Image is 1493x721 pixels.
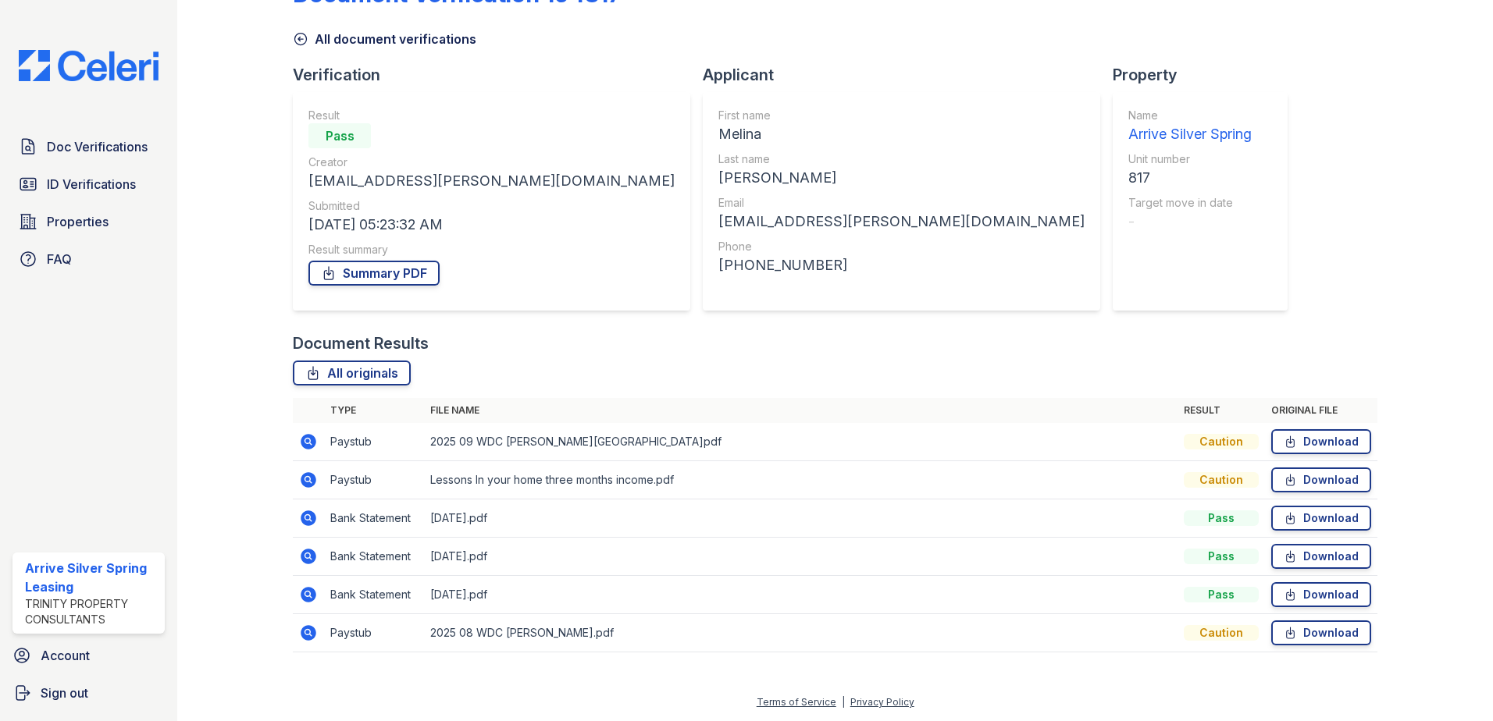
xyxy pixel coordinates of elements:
[6,50,171,81] img: CE_Logo_Blue-a8612792a0a2168367f1c8372b55b34899dd931a85d93a1a3d3e32e68fde9ad4.png
[757,696,836,708] a: Terms of Service
[424,614,1178,652] td: 2025 08 WDC [PERSON_NAME].pdf
[47,212,109,231] span: Properties
[47,250,72,268] span: FAQ
[293,332,429,354] div: Document Results
[842,696,845,708] div: |
[6,640,171,671] a: Account
[1128,167,1252,189] div: 817
[1128,195,1252,211] div: Target move in date
[293,360,411,385] a: All originals
[1271,467,1371,492] a: Download
[308,242,675,257] div: Result summary
[1128,108,1252,123] div: Name
[703,64,1113,86] div: Applicant
[1184,434,1259,449] div: Caution
[293,64,703,86] div: Verification
[1128,151,1252,167] div: Unit number
[324,576,424,614] td: Bank Statement
[1178,398,1265,423] th: Result
[308,170,675,192] div: [EMAIL_ADDRESS][PERSON_NAME][DOMAIN_NAME]
[718,254,1085,276] div: [PHONE_NUMBER]
[1184,587,1259,602] div: Pass
[6,677,171,709] a: Sign out
[1184,510,1259,526] div: Pass
[324,499,424,538] td: Bank Statement
[1128,211,1252,233] div: -
[718,239,1085,254] div: Phone
[424,499,1178,538] td: [DATE].pdf
[1271,582,1371,607] a: Download
[324,614,424,652] td: Paystub
[718,211,1085,233] div: [EMAIL_ADDRESS][PERSON_NAME][DOMAIN_NAME]
[718,151,1085,167] div: Last name
[1271,506,1371,531] a: Download
[324,398,424,423] th: Type
[424,461,1178,499] td: Lessons In your home three months income.pdf
[850,696,914,708] a: Privacy Policy
[324,423,424,461] td: Paystub
[12,206,165,237] a: Properties
[12,131,165,162] a: Doc Verifications
[308,154,675,170] div: Creator
[1113,64,1300,86] div: Property
[308,123,371,148] div: Pass
[424,398,1178,423] th: File name
[1184,472,1259,488] div: Caution
[293,30,476,48] a: All document verifications
[1265,398,1377,423] th: Original file
[308,198,675,214] div: Submitted
[47,175,136,194] span: ID Verifications
[41,684,88,702] span: Sign out
[12,169,165,200] a: ID Verifications
[1184,625,1259,641] div: Caution
[718,195,1085,211] div: Email
[1128,108,1252,145] a: Name Arrive Silver Spring
[324,538,424,576] td: Bank Statement
[25,596,159,627] div: Trinity Property Consultants
[12,243,165,275] a: FAQ
[718,108,1085,123] div: First name
[718,167,1085,189] div: [PERSON_NAME]
[47,137,148,156] span: Doc Verifications
[308,108,675,123] div: Result
[1271,429,1371,454] a: Download
[424,423,1178,461] td: 2025 09 WDC [PERSON_NAME][GEOGRAPHIC_DATA]pdf
[424,576,1178,614] td: [DATE].pdf
[718,123,1085,145] div: Melina
[308,214,675,236] div: [DATE] 05:23:32 AM
[41,646,90,665] span: Account
[324,461,424,499] td: Paystub
[1271,620,1371,645] a: Download
[424,538,1178,576] td: [DATE].pdf
[1271,544,1371,569] a: Download
[1128,123,1252,145] div: Arrive Silver Spring
[308,261,440,286] a: Summary PDF
[25,559,159,596] div: Arrive Silver Spring Leasing
[1184,549,1259,564] div: Pass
